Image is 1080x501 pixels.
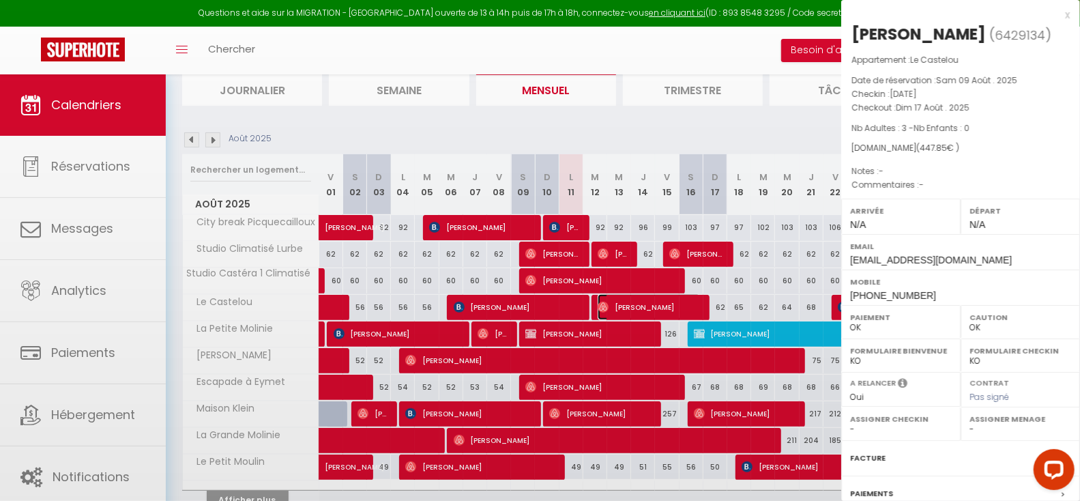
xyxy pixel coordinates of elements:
[851,23,986,45] div: [PERSON_NAME]
[898,377,907,392] i: Sélectionner OUI si vous souhaiter envoyer les séquences de messages post-checkout
[851,178,1070,192] p: Commentaires :
[850,451,886,466] label: Facture
[851,87,1070,101] p: Checkin :
[851,122,969,134] span: Nb Adultes : 3 -
[920,142,947,154] span: 447.85
[850,204,952,218] label: Arrivée
[851,164,1070,178] p: Notes :
[969,311,1071,324] label: Caution
[850,240,1071,253] label: Email
[989,25,1051,44] span: ( )
[850,219,866,230] span: N/A
[914,122,969,134] span: Nb Enfants : 0
[851,142,1070,155] div: [DOMAIN_NAME]
[850,487,893,501] label: Paiements
[896,102,969,113] span: Dim 17 Août . 2025
[916,142,959,154] span: ( € )
[851,53,1070,67] p: Appartement :
[936,74,1017,86] span: Sam 09 Août . 2025
[1023,444,1080,501] iframe: LiveChat chat widget
[969,204,1071,218] label: Départ
[969,377,1009,386] label: Contrat
[910,54,959,66] span: Le Castelou
[850,275,1071,289] label: Mobile
[851,74,1070,87] p: Date de réservation :
[969,412,1071,426] label: Assigner Menage
[969,219,985,230] span: N/A
[850,290,936,301] span: [PHONE_NUMBER]
[969,344,1071,358] label: Formulaire Checkin
[969,391,1009,403] span: Pas signé
[850,377,896,389] label: A relancer
[919,179,924,190] span: -
[879,165,884,177] span: -
[850,344,952,358] label: Formulaire Bienvenue
[850,311,952,324] label: Paiement
[995,27,1045,44] span: 6429134
[850,412,952,426] label: Assigner Checkin
[841,7,1070,23] div: x
[850,255,1012,266] span: [EMAIL_ADDRESS][DOMAIN_NAME]
[890,88,917,100] span: [DATE]
[851,101,1070,115] p: Checkout :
